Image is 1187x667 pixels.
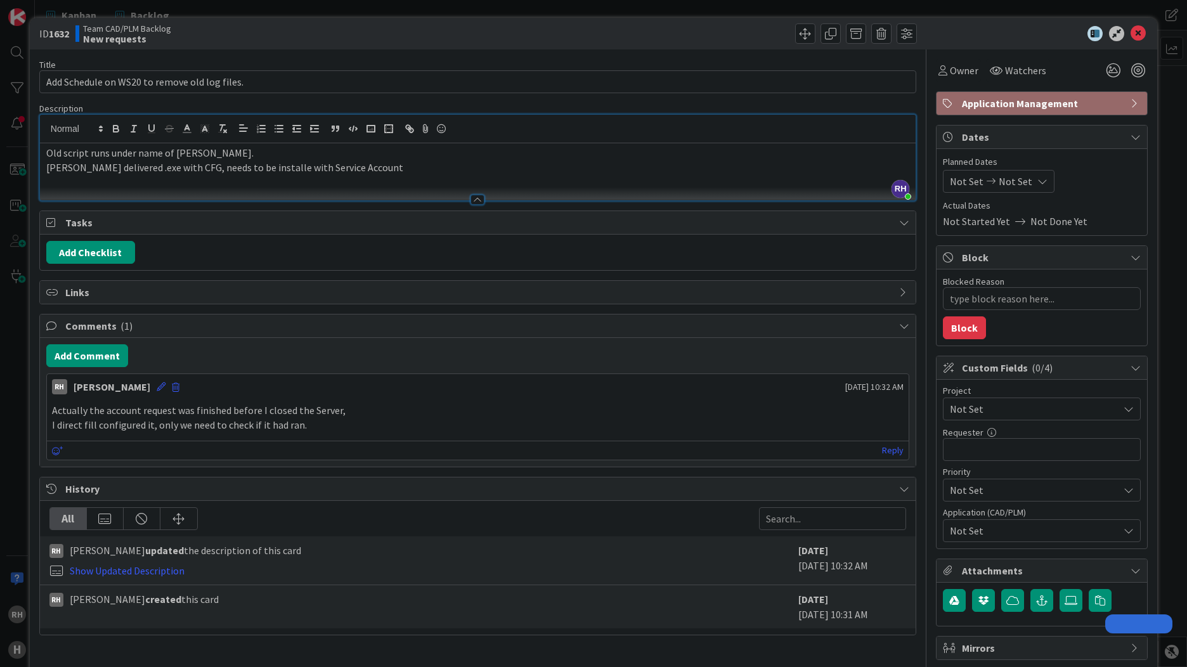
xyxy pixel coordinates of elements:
span: [PERSON_NAME] this card [70,592,219,607]
span: Not Set [950,481,1112,499]
button: Block [943,316,986,339]
p: [PERSON_NAME] delivered .exe with CFG, needs to be installe with Service Account [46,160,909,175]
label: Requester [943,427,983,438]
label: Blocked Reason [943,276,1004,287]
span: Not Started Yet [943,214,1010,229]
span: History [65,481,893,496]
p: Old script runs under name of [PERSON_NAME]. [46,146,909,160]
span: Team CAD/PLM Backlog [83,23,171,34]
b: New requests [83,34,171,44]
span: Not Set [999,174,1032,189]
div: [DATE] 10:31 AM [798,592,906,622]
b: [DATE] [798,544,828,557]
span: ( 0/4 ) [1032,361,1053,374]
button: Add Comment [46,344,128,367]
span: RH [892,180,909,198]
div: RH [49,593,63,607]
span: Description [39,103,83,114]
span: Links [65,285,893,300]
a: Show Updated Description [70,564,185,577]
div: [PERSON_NAME] [74,379,150,394]
span: Comments [65,318,893,333]
span: Custom Fields [962,360,1124,375]
div: All [50,508,87,529]
span: ( 1 ) [120,320,133,332]
div: [DATE] 10:32 AM [798,543,906,578]
span: Block [962,250,1124,265]
p: I direct fill configured it, only we need to check if it had ran. [52,418,904,432]
div: RH [52,379,67,394]
input: type card name here... [39,70,916,93]
span: Watchers [1005,63,1046,78]
span: Actual Dates [943,199,1141,212]
b: 1632 [49,27,69,40]
span: Dates [962,129,1124,145]
span: Not Set [950,400,1112,418]
b: [DATE] [798,593,828,605]
div: Project [943,386,1141,395]
span: Tasks [65,215,893,230]
div: Priority [943,467,1141,476]
span: Planned Dates [943,155,1141,169]
b: created [145,593,181,605]
span: Not Done Yet [1030,214,1087,229]
a: Reply [882,443,904,458]
span: [PERSON_NAME] the description of this card [70,543,301,558]
div: RH [49,544,63,558]
b: updated [145,544,184,557]
label: Title [39,59,56,70]
span: Mirrors [962,640,1124,656]
div: Application (CAD/PLM) [943,508,1141,517]
input: Search... [759,507,906,530]
span: Owner [950,63,978,78]
span: [DATE] 10:32 AM [845,380,904,394]
span: Attachments [962,563,1124,578]
span: Application Management [962,96,1124,111]
span: Not Set [950,174,983,189]
span: Not Set [950,523,1119,538]
span: ID [39,26,69,41]
button: Add Checklist [46,241,135,264]
p: Actually the account request was finished before I closed the Server, [52,403,904,418]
